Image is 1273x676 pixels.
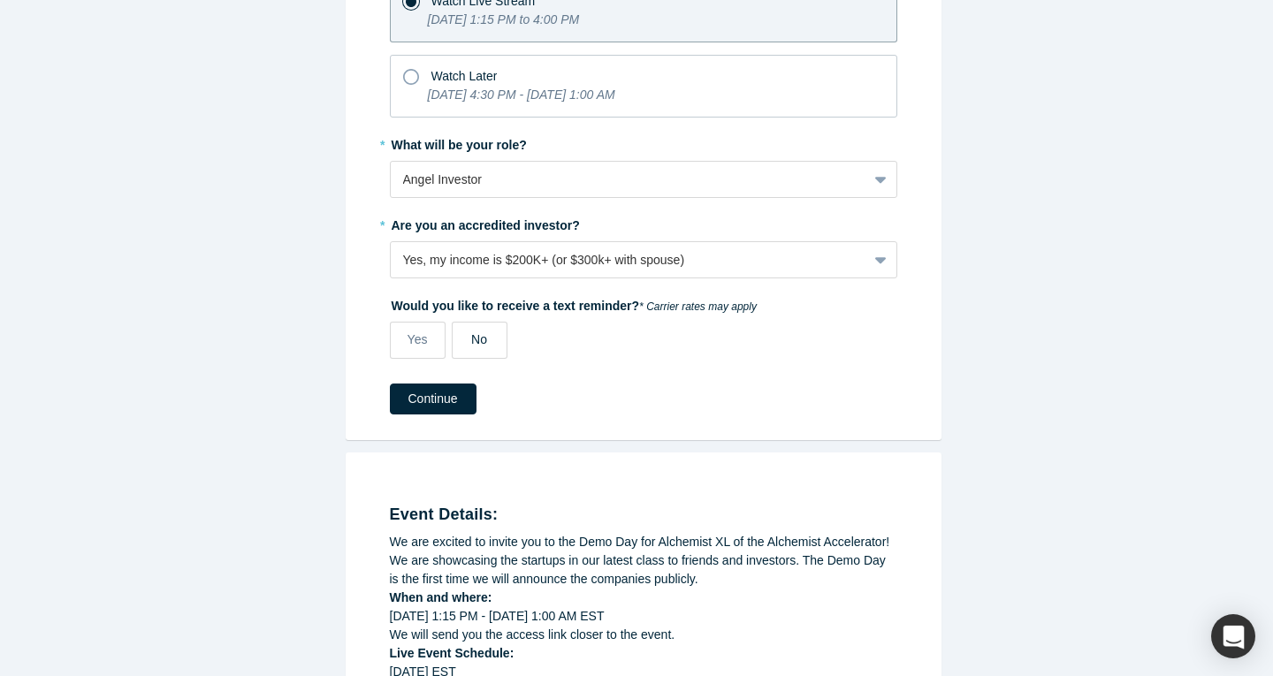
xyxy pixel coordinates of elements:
[390,291,897,315] label: Would you like to receive a text reminder?
[428,87,615,102] i: [DATE] 4:30 PM - [DATE] 1:00 AM
[471,332,487,346] span: No
[403,251,855,270] div: Yes, my income is $200K+ (or $300k+ with spouse)
[390,607,897,626] div: [DATE] 1:15 PM - [DATE] 1:00 AM EST
[390,210,897,235] label: Are you an accredited investor?
[390,533,897,551] div: We are excited to invite you to the Demo Day for Alchemist XL of the Alchemist Accelerator!
[639,300,757,313] em: * Carrier rates may apply
[390,384,476,414] button: Continue
[408,332,428,346] span: Yes
[390,130,897,155] label: What will be your role?
[390,626,897,644] div: We will send you the access link closer to the event.
[431,69,498,83] span: Watch Later
[428,12,580,27] i: [DATE] 1:15 PM to 4:00 PM
[390,505,499,523] strong: Event Details:
[390,551,897,589] div: We are showcasing the startups in our latest class to friends and investors. The Demo Day is the ...
[390,646,515,660] strong: Live Event Schedule:
[390,590,492,604] strong: When and where:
